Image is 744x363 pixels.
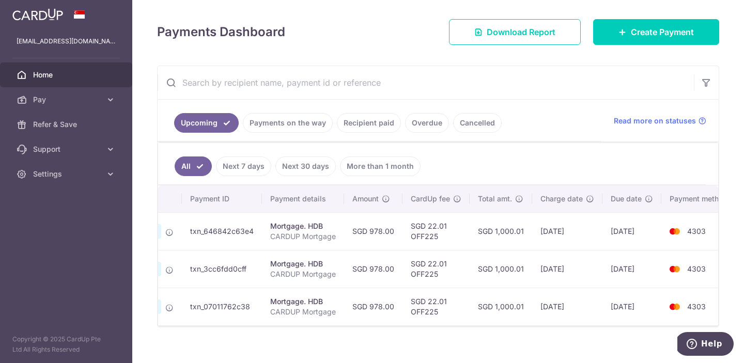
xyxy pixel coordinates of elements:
h4: Payments Dashboard [157,23,285,41]
td: SGD 22.01 OFF225 [402,288,470,325]
td: txn_646842c63e4 [182,212,262,250]
td: [DATE] [602,212,661,250]
img: Bank Card [664,263,685,275]
td: [DATE] [602,250,661,288]
th: Payment ID [182,185,262,212]
td: txn_07011762c38 [182,288,262,325]
td: [DATE] [532,288,602,325]
td: SGD 978.00 [344,212,402,250]
p: CARDUP Mortgage [270,231,336,242]
td: SGD 22.01 OFF225 [402,212,470,250]
a: Next 7 days [216,156,271,176]
p: CARDUP Mortgage [270,307,336,317]
div: Mortgage. HDB [270,296,336,307]
iframe: Opens a widget where you can find more information [677,332,734,358]
a: Download Report [449,19,581,45]
span: Download Report [487,26,555,38]
td: SGD 978.00 [344,288,402,325]
a: Cancelled [453,113,502,133]
th: Payment details [262,185,344,212]
td: [DATE] [532,250,602,288]
td: [DATE] [602,288,661,325]
td: [DATE] [532,212,602,250]
input: Search by recipient name, payment id or reference [158,66,694,99]
td: txn_3cc6fdd0cff [182,250,262,288]
a: Next 30 days [275,156,336,176]
img: Bank Card [664,225,685,238]
a: Read more on statuses [614,116,706,126]
a: More than 1 month [340,156,421,176]
span: 4303 [687,264,706,273]
span: Charge date [540,194,583,204]
th: Payment method [661,185,740,212]
a: Create Payment [593,19,719,45]
span: Refer & Save [33,119,101,130]
img: Bank Card [664,301,685,313]
td: SGD 22.01 OFF225 [402,250,470,288]
span: Pay [33,94,101,105]
td: SGD 1,000.01 [470,212,532,250]
p: CARDUP Mortgage [270,269,336,279]
span: Total amt. [478,194,512,204]
span: Read more on statuses [614,116,696,126]
div: Mortgage. HDB [270,259,336,269]
a: All [175,156,212,176]
span: Settings [33,169,101,179]
span: Due date [611,194,642,204]
span: Support [33,144,101,154]
p: [EMAIL_ADDRESS][DOMAIN_NAME] [17,36,116,46]
div: Mortgage. HDB [270,221,336,231]
span: Amount [352,194,379,204]
a: Upcoming [174,113,239,133]
a: Recipient paid [337,113,401,133]
td: SGD 1,000.01 [470,250,532,288]
span: 4303 [687,227,706,235]
td: SGD 978.00 [344,250,402,288]
a: Overdue [405,113,449,133]
img: CardUp [12,8,63,21]
span: Create Payment [631,26,694,38]
td: SGD 1,000.01 [470,288,532,325]
a: Payments on the way [243,113,333,133]
span: 4303 [687,302,706,311]
span: CardUp fee [411,194,450,204]
span: Home [33,70,101,80]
